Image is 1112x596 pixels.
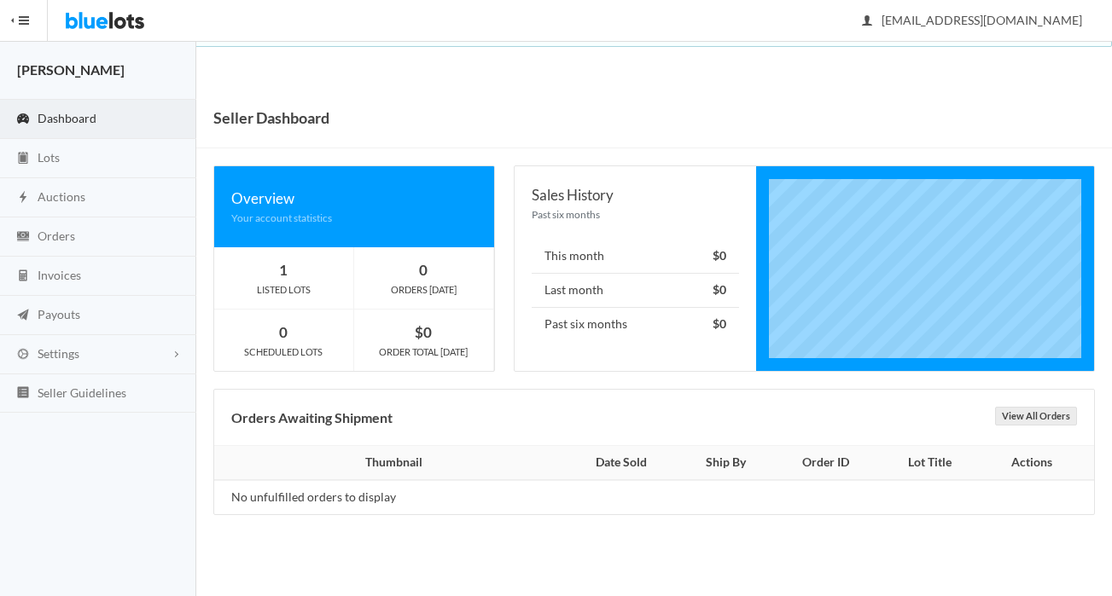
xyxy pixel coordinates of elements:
[214,282,353,298] div: LISTED LOTS
[38,111,96,125] span: Dashboard
[772,446,879,480] th: Order ID
[38,189,85,204] span: Auctions
[214,446,564,480] th: Thumbnail
[15,308,32,324] ion-icon: paper plane
[354,344,493,360] div: ORDER TOTAL [DATE]
[214,480,564,514] td: No unfulfilled orders to display
[532,307,739,341] li: Past six months
[678,446,773,480] th: Ship By
[532,240,739,274] li: This month
[713,248,726,263] strong: $0
[980,446,1094,480] th: Actions
[532,273,739,308] li: Last month
[279,323,288,341] strong: 0
[713,282,726,297] strong: $0
[415,323,432,341] strong: $0
[15,190,32,206] ion-icon: flash
[859,14,876,30] ion-icon: person
[532,206,739,223] div: Past six months
[214,344,353,360] div: SCHEDULED LOTS
[38,307,80,321] span: Payouts
[419,261,428,279] strong: 0
[38,385,126,400] span: Seller Guidelines
[354,282,493,298] div: ORDERS [DATE]
[879,446,980,480] th: Lot Title
[713,316,726,331] strong: $0
[231,210,477,226] div: Your account statistics
[564,446,678,480] th: Date Sold
[15,385,32,402] ion-icon: list box
[15,269,32,285] ion-icon: calculator
[38,346,79,361] span: Settings
[213,105,329,130] h1: Seller Dashboard
[38,268,81,282] span: Invoices
[38,150,60,165] span: Lots
[15,112,32,128] ion-icon: speedometer
[231,187,477,210] div: Overview
[15,347,32,363] ion-icon: cog
[279,261,288,279] strong: 1
[532,183,739,206] div: Sales History
[15,229,32,246] ion-icon: cash
[231,409,393,425] b: Orders Awaiting Shipment
[17,61,125,78] strong: [PERSON_NAME]
[995,407,1077,425] a: View All Orders
[15,151,32,167] ion-icon: clipboard
[38,229,75,243] span: Orders
[863,13,1082,27] span: [EMAIL_ADDRESS][DOMAIN_NAME]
